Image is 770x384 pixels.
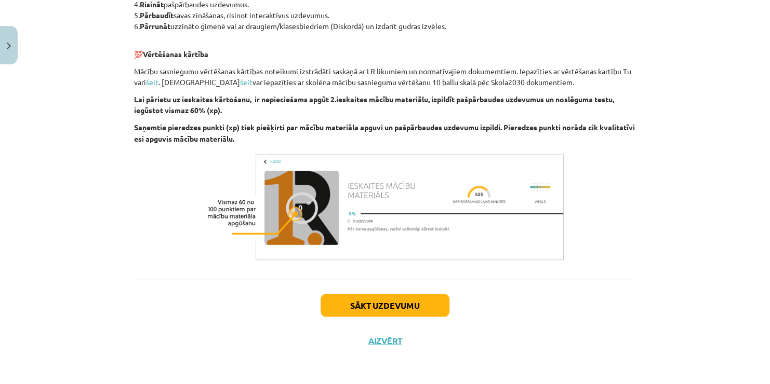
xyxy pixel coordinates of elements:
[146,77,158,87] a: šeit
[7,43,11,49] img: icon-close-lesson-0947bae3869378f0d4975bcd49f059093ad1ed9edebbc8119c70593378902aed.svg
[321,294,449,317] button: Sākt uzdevumu
[240,77,253,87] a: šeit
[134,66,636,88] p: Mācību sasniegumu vērtēšanas kārtības noteikumi izstrādāti saskaņā ar LR likumiem un normatīvajie...
[134,94,614,115] b: Lai pārietu uz ieskaites kārtošanu, ir nepieciešams apgūt 2.ieskaites mācību materiālu, izpildīt ...
[134,38,636,60] p: 💯
[134,122,635,143] b: Saņemtie pieredzes punkti (xp) tiek piešķirti par mācību materiāla apguvi un pašpārbaudes uzdevum...
[143,49,208,59] b: Vērtēšanas kārtība
[140,10,174,20] b: Pārbaudīt
[365,335,405,346] button: Aizvērt
[140,21,170,31] b: Pārrunāt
